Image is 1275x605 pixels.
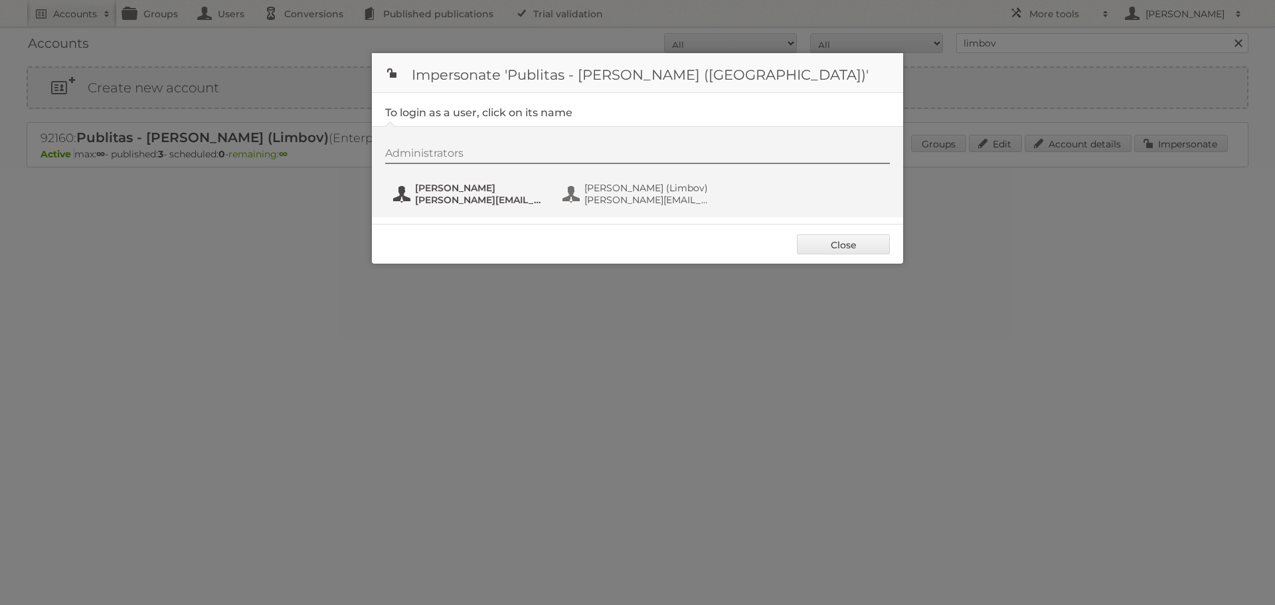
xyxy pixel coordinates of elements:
[372,53,903,93] h1: Impersonate 'Publitas - [PERSON_NAME] ([GEOGRAPHIC_DATA])'
[415,182,544,194] span: [PERSON_NAME]
[584,194,713,206] span: [PERSON_NAME][EMAIL_ADDRESS][DOMAIN_NAME]
[385,147,890,164] div: Administrators
[584,182,713,194] span: [PERSON_NAME] (Limbov)
[385,106,572,119] legend: To login as a user, click on its name
[561,181,717,207] button: [PERSON_NAME] (Limbov) [PERSON_NAME][EMAIL_ADDRESS][DOMAIN_NAME]
[797,234,890,254] a: Close
[392,181,548,207] button: [PERSON_NAME] [PERSON_NAME][EMAIL_ADDRESS][DOMAIN_NAME]
[415,194,544,206] span: [PERSON_NAME][EMAIL_ADDRESS][DOMAIN_NAME]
